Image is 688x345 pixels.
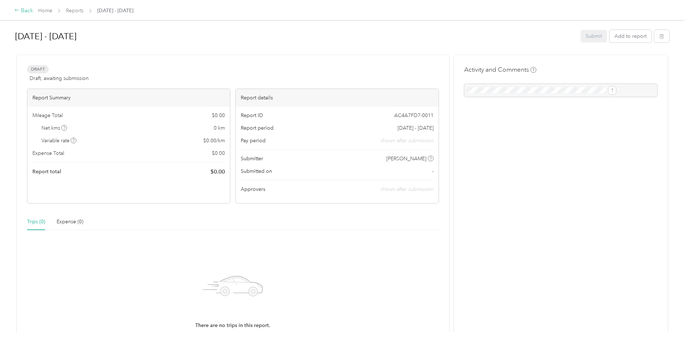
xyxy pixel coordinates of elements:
span: $ 0.00 [210,167,225,176]
div: Expense (0) [57,218,83,226]
span: Net kms [41,124,67,132]
button: Add to report [609,30,652,42]
span: AC4A7FD7-0011 [394,112,434,119]
span: shown after submission [381,186,434,192]
span: $ 0.00 [212,149,225,157]
div: Back [14,6,33,15]
span: $ 0.00 / km [203,137,225,144]
span: Variable rate [41,137,77,144]
span: Draft, awaiting submission [30,75,89,82]
h4: Activity and Comments [464,65,536,74]
iframe: Everlance-gr Chat Button Frame [648,305,688,345]
span: Approvers [241,185,265,193]
div: Report details [236,89,438,107]
span: [PERSON_NAME] [386,155,426,162]
span: 0 km [214,124,225,132]
span: Expense Total [32,149,64,157]
span: [DATE] - [DATE] [398,124,434,132]
span: Report period [241,124,274,132]
span: - [432,167,434,175]
a: Reports [66,8,84,14]
span: Submitter [241,155,263,162]
span: [DATE] - [DATE] [97,7,133,14]
span: shown after submission [381,137,434,144]
span: Mileage Total [32,112,63,119]
a: Home [38,8,52,14]
span: Submitted on [241,167,272,175]
span: Pay period [241,137,266,144]
span: Draft [27,65,49,73]
div: Report Summary [27,89,230,107]
span: Report ID [241,112,263,119]
p: There are no trips in this report. [195,322,270,330]
h1: Sep 1 - 30, 2025 [15,28,576,45]
span: Report total [32,168,61,175]
div: Trips (0) [27,218,45,226]
span: $ 0.00 [212,112,225,119]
